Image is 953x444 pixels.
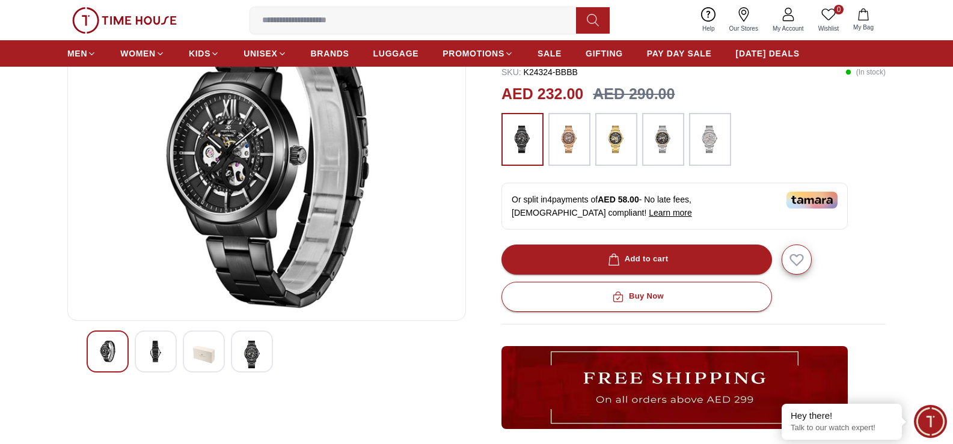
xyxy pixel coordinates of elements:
button: Buy Now [501,282,772,312]
p: Talk to our watch expert! [791,423,893,433]
span: LUGGAGE [373,47,419,59]
span: WOMEN [120,47,156,59]
a: PAY DAY SALE [647,43,712,64]
img: Kenneth Scott Men's Black Dial Automatic Watch - K24324-BBBB [78,22,456,311]
p: ( In stock ) [845,66,886,78]
img: Kenneth Scott Men's Black Dial Automatic Watch - K24324-BBBB [193,341,215,368]
div: Or split in 4 payments of - No late fees, [DEMOGRAPHIC_DATA] compliant! [501,183,848,230]
button: My Bag [846,6,881,34]
a: MEN [67,43,96,64]
span: My Bag [848,23,878,32]
span: My Account [768,24,809,33]
div: Buy Now [610,290,664,303]
a: UNISEX [244,43,286,64]
a: PROMOTIONS [443,43,513,64]
span: AED 58.00 [598,195,639,204]
span: MEN [67,47,87,59]
img: ... [648,119,678,160]
span: SALE [538,47,562,59]
a: GIFTING [586,43,623,64]
img: ... [72,7,177,34]
img: ... [601,119,631,160]
a: WOMEN [120,43,165,64]
a: Our Stores [722,5,765,35]
img: Tamara [786,192,838,208]
button: Add to cart [501,245,772,275]
div: Add to cart [605,252,669,266]
span: PAY DAY SALE [647,47,712,59]
p: K24324-BBBB [501,66,578,78]
img: ... [695,119,725,160]
span: KIDS [189,47,210,59]
span: SKU : [501,67,521,77]
div: Hey there! [791,410,893,422]
span: BRANDS [311,47,349,59]
img: Kenneth Scott Men's Black Dial Automatic Watch - K24324-BBBB [241,341,263,368]
img: ... [507,119,538,160]
span: GIFTING [586,47,623,59]
span: [DATE] DEALS [736,47,800,59]
span: PROMOTIONS [443,47,504,59]
img: ... [501,346,848,429]
span: Our Stores [725,24,763,33]
a: SALE [538,43,562,64]
a: Help [695,5,722,35]
a: KIDS [189,43,219,64]
a: LUGGAGE [373,43,419,64]
span: Learn more [649,208,692,217]
span: 0 [834,5,844,14]
h3: AED 290.00 [593,83,675,106]
img: Kenneth Scott Men's Black Dial Automatic Watch - K24324-BBBB [97,341,118,362]
h2: AED 232.00 [501,83,583,106]
span: UNISEX [244,47,277,59]
a: BRANDS [311,43,349,64]
a: [DATE] DEALS [736,43,800,64]
img: Kenneth Scott Men's Black Dial Automatic Watch - K24324-BBBB [145,341,167,362]
span: Wishlist [814,24,844,33]
a: 0Wishlist [811,5,846,35]
img: ... [554,119,584,160]
span: Help [697,24,720,33]
div: Chat Widget [914,405,947,438]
